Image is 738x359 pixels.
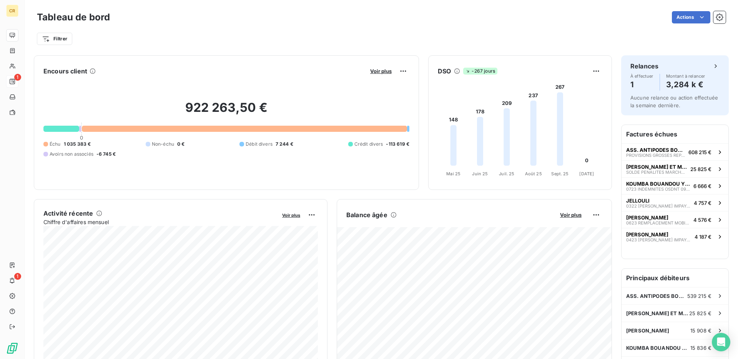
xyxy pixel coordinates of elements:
h6: DSO [438,66,451,76]
span: -6 745 € [96,151,116,158]
span: Débit divers [246,141,273,148]
button: Filtrer [37,33,72,45]
button: JELLOULI0322 [PERSON_NAME] IMPAYES JANV-21 A JANV-224 757 € [622,194,728,211]
span: Crédit divers [354,141,383,148]
span: 539 215 € [687,293,711,299]
span: Non-échu [152,141,174,148]
button: Voir plus [558,211,584,218]
button: ASS. ANTIPODES BOURGOGNEPROVISIONS GROSSES REPARATIONS JUGEMENT DEFINITIF608 215 € [622,143,728,160]
span: 1 [14,74,21,81]
h4: 1 [630,78,653,91]
span: -113 619 € [386,141,409,148]
span: 25 825 € [689,310,711,316]
h6: Balance âgée [346,210,387,219]
h6: Factures échues [622,125,728,143]
span: 608 215 € [688,149,711,155]
h6: Encours client [43,66,87,76]
span: 1 [14,273,21,280]
span: 25 825 € [690,166,711,172]
span: 4 757 € [694,200,711,206]
span: JELLOULI [626,198,650,204]
span: [PERSON_NAME] [626,231,668,238]
button: [PERSON_NAME]0623 REMPLACEMENT MOBILIER CHAMBRE - CTX AKAADACH4 576 € [622,211,728,228]
h2: 922 263,50 € [43,100,409,123]
span: SOLDE PENALITES MARCHE CHALON 2018 [626,170,687,175]
span: ASS. ANTIPODES BOURGOGNE [626,147,685,153]
h3: Tableau de bord [37,10,110,24]
span: Échu [50,141,61,148]
span: Montant à relancer [666,74,705,78]
button: KOUMBA BOUANDOU YESSI LINE0723 INDEMNITES OSDNT 09/22 A 06/236 666 € [622,177,728,194]
button: Voir plus [368,68,394,75]
span: 0723 INDEMNITES OSDNT 09/22 A 06/23 [626,187,690,191]
h6: Relances [630,61,658,71]
span: ASS. ANTIPODES BOURGOGNE [626,293,687,299]
span: Voir plus [560,212,582,218]
span: 6 666 € [693,183,711,189]
span: [PERSON_NAME] ET MIGNOTTE [626,164,687,170]
h6: Activité récente [43,209,93,218]
button: Voir plus [280,211,303,218]
span: Chiffre d'affaires mensuel [43,218,277,226]
h4: 3,284 k € [666,78,705,91]
span: 4 187 € [695,234,711,240]
tspan: Mai 25 [446,171,460,176]
span: -267 jours [463,68,497,75]
button: [PERSON_NAME] ET MIGNOTTESOLDE PENALITES MARCHE CHALON 201825 825 € [622,160,728,177]
span: [PERSON_NAME] ET MIGNOTTE [626,310,689,316]
h6: Principaux débiteurs [622,269,728,287]
tspan: Sept. 25 [551,171,568,176]
span: [PERSON_NAME] [626,327,669,334]
img: Logo LeanPay [6,342,18,354]
span: Avoirs non associés [50,151,93,158]
div: CR [6,5,18,17]
span: 0 € [177,141,184,148]
span: 15 908 € [690,327,711,334]
span: À effectuer [630,74,653,78]
span: 0623 REMPLACEMENT MOBILIER CHAMBRE - CTX AKAADACH [626,221,690,225]
span: KOUMBA BOUANDOU YESSI LINE [626,181,690,187]
span: Aucune relance ou action effectuée la semaine dernière. [630,95,718,108]
span: KOUMBA BOUANDOU YESSI LINE [626,345,690,351]
span: [PERSON_NAME] [626,214,668,221]
span: Voir plus [370,68,392,74]
tspan: Juin 25 [472,171,488,176]
span: 7 244 € [276,141,293,148]
button: Actions [672,11,710,23]
span: 0322 [PERSON_NAME] IMPAYES JANV-21 A JANV-22 [626,204,691,208]
span: 0 [80,135,83,141]
span: Voir plus [282,213,300,218]
tspan: [DATE] [579,171,594,176]
span: 15 836 € [690,345,711,351]
tspan: Juil. 25 [499,171,514,176]
span: 0423 [PERSON_NAME] IMPAYES [DATE] - [DATE] [626,238,691,242]
div: Open Intercom Messenger [712,333,730,351]
span: 4 576 € [693,217,711,223]
span: PROVISIONS GROSSES REPARATIONS JUGEMENT DEFINITIF [626,153,685,158]
tspan: Août 25 [525,171,542,176]
button: [PERSON_NAME]0423 [PERSON_NAME] IMPAYES [DATE] - [DATE]4 187 € [622,228,728,245]
span: 1 035 383 € [64,141,91,148]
